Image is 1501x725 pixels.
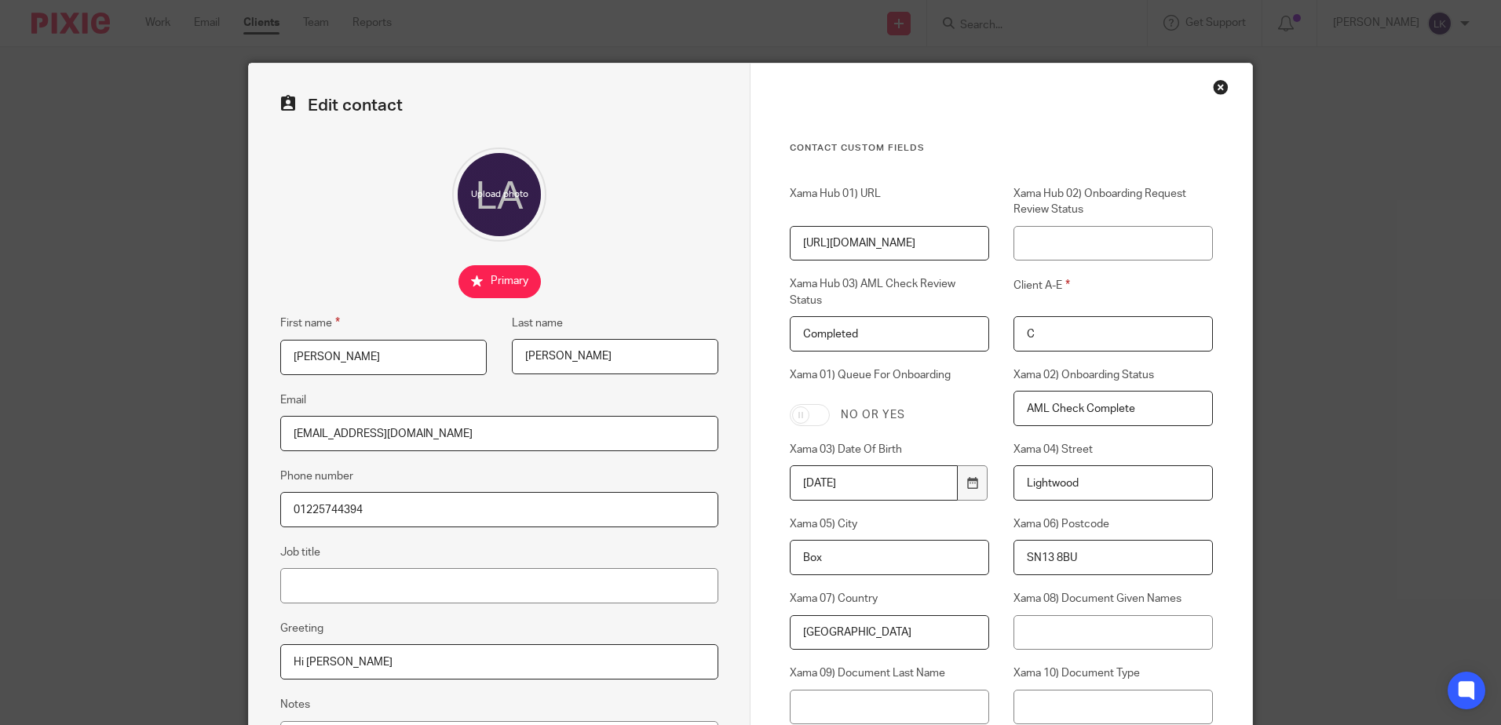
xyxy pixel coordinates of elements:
[790,665,989,681] label: Xama 09) Document Last Name
[790,142,1213,155] h3: Contact Custom fields
[280,697,310,712] label: Notes
[280,95,718,116] h2: Edit contact
[790,442,989,457] label: Xama 03) Date Of Birth
[1013,367,1213,383] label: Xama 02) Onboarding Status
[1013,591,1213,607] label: Xama 08) Document Given Names
[1013,186,1213,218] label: Xama Hub 02) Onboarding Request Review Status
[790,367,989,392] label: Xama 01) Queue For Onboarding
[280,545,320,560] label: Job title
[790,276,989,308] label: Xama Hub 03) AML Check Review Status
[280,314,340,332] label: First name
[280,392,306,408] label: Email
[280,644,718,679] input: e.g. Dear Mrs. Appleseed or Hi Sam
[512,315,563,331] label: Last name
[1013,516,1213,532] label: Xama 06) Postcode
[790,516,989,532] label: Xama 05) City
[280,621,323,636] label: Greeting
[280,468,353,484] label: Phone number
[1013,442,1213,457] label: Xama 04) Street
[1013,276,1213,308] label: Client A-E
[841,407,905,423] label: No or yes
[790,186,989,218] label: Xama Hub 01) URL
[790,465,958,501] input: YYYY-MM-DD
[1013,665,1213,681] label: Xama 10) Document Type
[790,591,989,607] label: Xama 07) Country
[1213,79,1229,95] div: Close this dialog window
